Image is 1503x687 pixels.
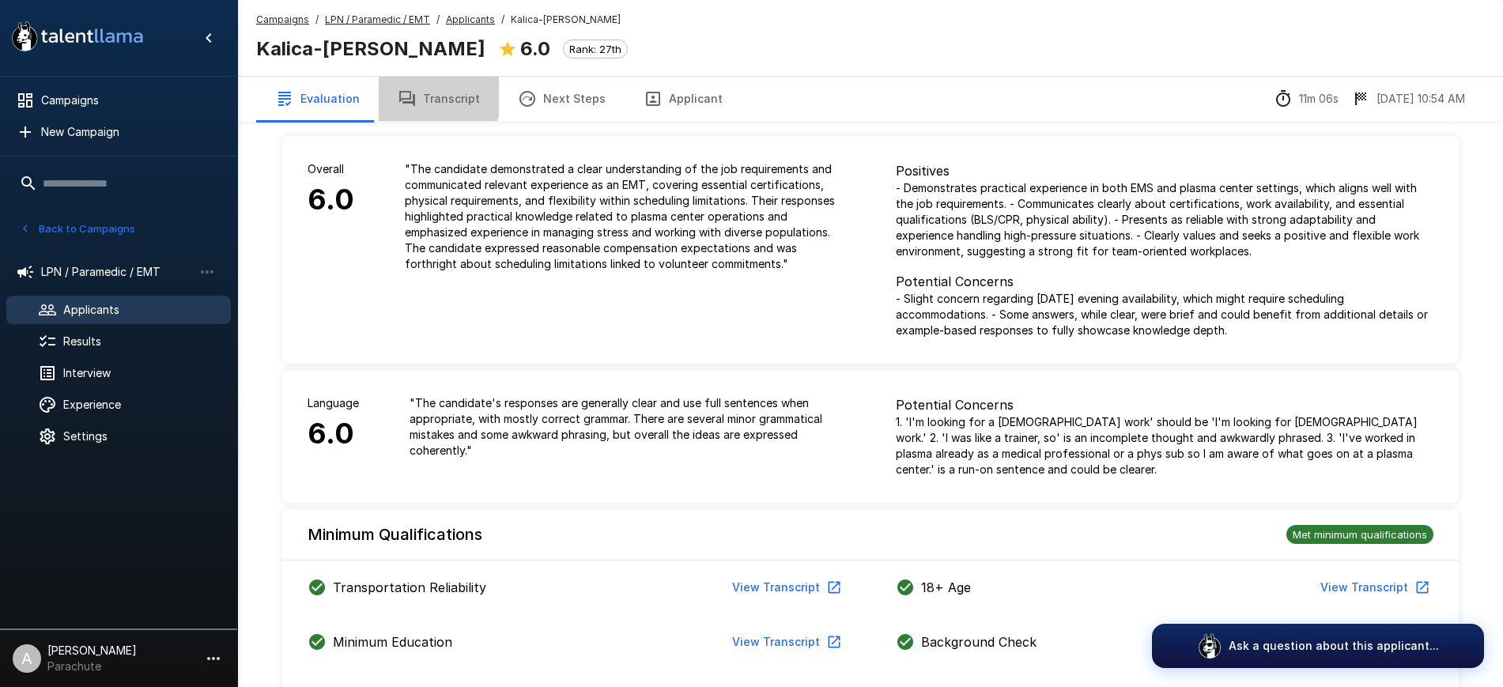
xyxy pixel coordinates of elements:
[726,573,845,602] button: View Transcript
[379,77,499,121] button: Transcript
[511,12,621,28] span: Kalica-[PERSON_NAME]
[333,632,452,651] p: Minimum Education
[1197,633,1222,659] img: logo_glasses@2x.png
[405,161,845,272] p: " The candidate demonstrated a clear understanding of the job requirements and communicated relev...
[1299,91,1339,107] p: 11m 06s
[726,628,845,657] button: View Transcript
[1274,89,1339,108] div: The time between starting and completing the interview
[1314,573,1433,602] button: View Transcript
[1229,638,1439,654] p: Ask a question about this applicant...
[1152,624,1484,668] button: Ask a question about this applicant...
[256,37,485,60] b: Kalica-[PERSON_NAME]
[308,177,354,223] h6: 6.0
[564,43,627,55] span: Rank: 27th
[308,161,354,177] p: Overall
[308,522,482,547] h6: Minimum Qualifications
[499,77,625,121] button: Next Steps
[896,291,1433,338] p: - Slight concern regarding [DATE] evening availability, which might require scheduling accommodat...
[921,632,1037,651] p: Background Check
[896,161,1433,180] p: Positives
[256,77,379,121] button: Evaluation
[896,272,1433,291] p: Potential Concerns
[315,12,319,28] span: /
[256,13,309,25] u: Campaigns
[501,12,504,28] span: /
[308,395,359,411] p: Language
[325,13,430,25] u: LPN / Paramedic / EMT
[896,414,1433,478] p: 1. 'I'm looking for a [DEMOGRAPHIC_DATA] work' should be 'I'm looking for [DEMOGRAPHIC_DATA] work...
[625,77,742,121] button: Applicant
[896,395,1433,414] p: Potential Concerns
[1376,91,1465,107] p: [DATE] 10:54 AM
[308,411,359,457] h6: 6.0
[520,37,550,60] b: 6.0
[1351,89,1465,108] div: The date and time when the interview was completed
[410,395,845,459] p: " The candidate's responses are generally clear and use full sentences when appropriate, with mos...
[436,12,440,28] span: /
[333,578,486,597] p: Transportation Reliability
[896,180,1433,259] p: - Demonstrates practical experience in both EMS and plasma center settings, which aligns well wit...
[921,578,971,597] p: 18+ Age
[1286,528,1433,541] span: Met minimum qualifications
[446,13,495,25] u: Applicants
